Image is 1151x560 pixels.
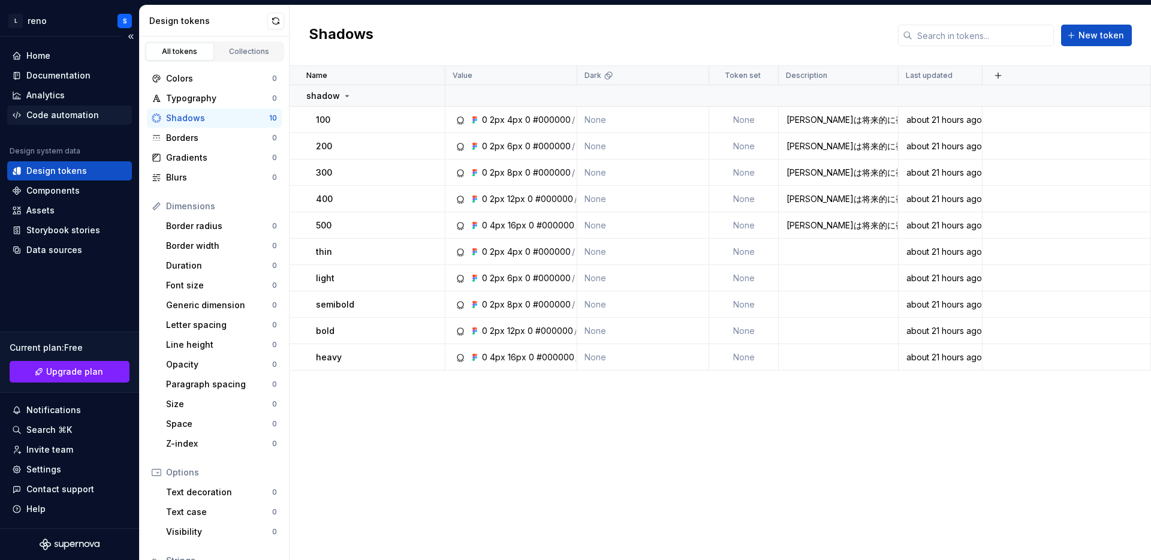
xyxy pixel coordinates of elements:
div: Help [26,503,46,515]
div: Design system data [10,146,80,156]
td: None [577,159,709,186]
div: Assets [26,204,55,216]
a: Line height0 [161,335,282,354]
div: Current plan : Free [10,342,129,354]
span: New token [1078,29,1124,41]
button: New token [1061,25,1132,46]
div: Line height [166,339,272,351]
div: 0 [482,299,487,311]
div: 12px [507,325,525,337]
a: Letter spacing0 [161,315,282,335]
td: None [577,186,709,212]
div: 0 [525,272,531,284]
div: 6px [507,272,523,284]
div: 4px [490,219,505,231]
p: light [316,272,335,284]
div: 12px [507,193,525,205]
p: 300 [316,167,332,179]
a: Visibility0 [161,522,282,541]
p: 400 [316,193,333,205]
div: #000000 [535,193,573,205]
a: Data sources [7,240,132,260]
td: None [709,133,779,159]
div: Text decoration [166,486,272,498]
div: 0 [272,221,277,231]
div: 4px [507,246,523,258]
a: Supernova Logo [40,538,100,550]
div: #000000 [533,246,571,258]
td: None [577,107,709,133]
div: [PERSON_NAME]は将来的に複数の重ねがけを想定して再調整する必要あり。 [779,140,897,152]
div: 0 [482,167,487,179]
div: 0 [525,246,531,258]
div: 0 [525,140,531,152]
div: Search ⌘K [26,424,72,436]
div: 16px [508,351,526,363]
a: Paragraph spacing0 [161,375,282,394]
td: None [709,239,779,265]
a: Code automation [7,106,132,125]
p: Value [453,71,472,80]
a: Settings [7,460,132,479]
div: Size [166,398,272,410]
a: Invite team [7,440,132,459]
a: Text case0 [161,502,282,522]
td: None [709,212,779,239]
p: thin [316,246,332,258]
div: / [572,140,575,152]
div: 2px [490,193,505,205]
div: 4px [490,351,505,363]
div: 0 [272,487,277,497]
td: None [577,344,709,371]
div: All tokens [150,47,210,56]
div: Options [166,466,277,478]
div: 8px [507,299,523,311]
button: Notifications [7,401,132,420]
div: / [574,325,577,337]
p: 500 [316,219,332,231]
div: #000000 [533,167,571,179]
div: / [572,272,575,284]
div: 2px [490,246,505,258]
div: [PERSON_NAME]は将来的に複数の重ねがけを想定して再調整する必要あり。 [779,114,897,126]
a: Gradients0 [147,148,282,167]
div: / [575,219,578,231]
div: 2px [490,140,505,152]
a: Z-index0 [161,434,282,453]
div: Borders [166,132,272,144]
div: #000000 [533,114,571,126]
div: 4px [507,114,523,126]
div: 0 [272,360,277,369]
div: 0 [272,133,277,143]
td: None [709,186,779,212]
div: about 21 hours ago [899,140,981,152]
div: 0 [525,299,531,311]
div: 0 [272,300,277,310]
div: about 21 hours ago [899,272,981,284]
div: 0 [482,272,487,284]
div: 0 [525,114,531,126]
div: 0 [482,351,487,363]
div: [PERSON_NAME]は将来的に複数の重ねがけを想定して再調整する必要あり。 [779,219,897,231]
p: shadow [306,90,340,102]
td: None [709,318,779,344]
p: 100 [316,114,330,126]
div: Contact support [26,483,94,495]
div: 2px [490,272,505,284]
div: / [572,114,575,126]
div: Dimensions [166,200,277,212]
a: Duration0 [161,256,282,275]
div: Border width [166,240,272,252]
div: Letter spacing [166,319,272,331]
div: Blurs [166,171,272,183]
div: Space [166,418,272,430]
div: #000000 [537,351,574,363]
p: semibold [316,299,354,311]
p: heavy [316,351,342,363]
div: 2px [490,325,505,337]
div: L [8,14,23,28]
a: Typography0 [147,89,282,108]
div: Design tokens [149,15,267,27]
div: Design tokens [26,165,87,177]
div: about 21 hours ago [899,193,981,205]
